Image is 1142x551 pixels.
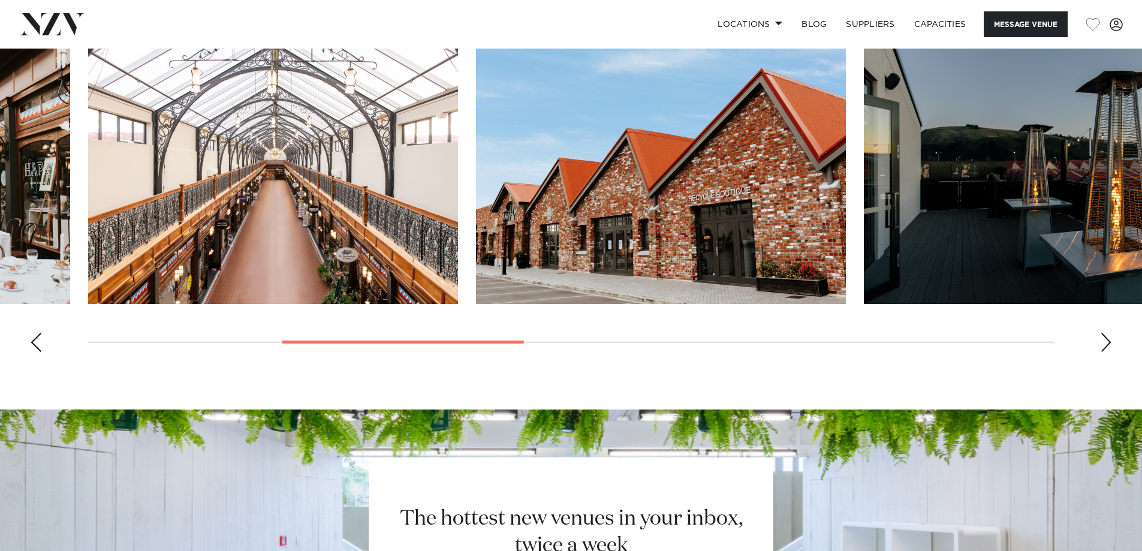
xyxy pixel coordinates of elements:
a: Capacities [905,11,976,37]
img: nzv-logo.png [19,13,85,35]
swiper-slide: 3 / 10 [88,32,458,304]
swiper-slide: 4 / 10 [476,32,846,304]
a: SUPPLIERS [836,11,904,37]
a: Locations [708,11,792,37]
button: Message Venue [984,11,1068,37]
a: BLOG [792,11,836,37]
